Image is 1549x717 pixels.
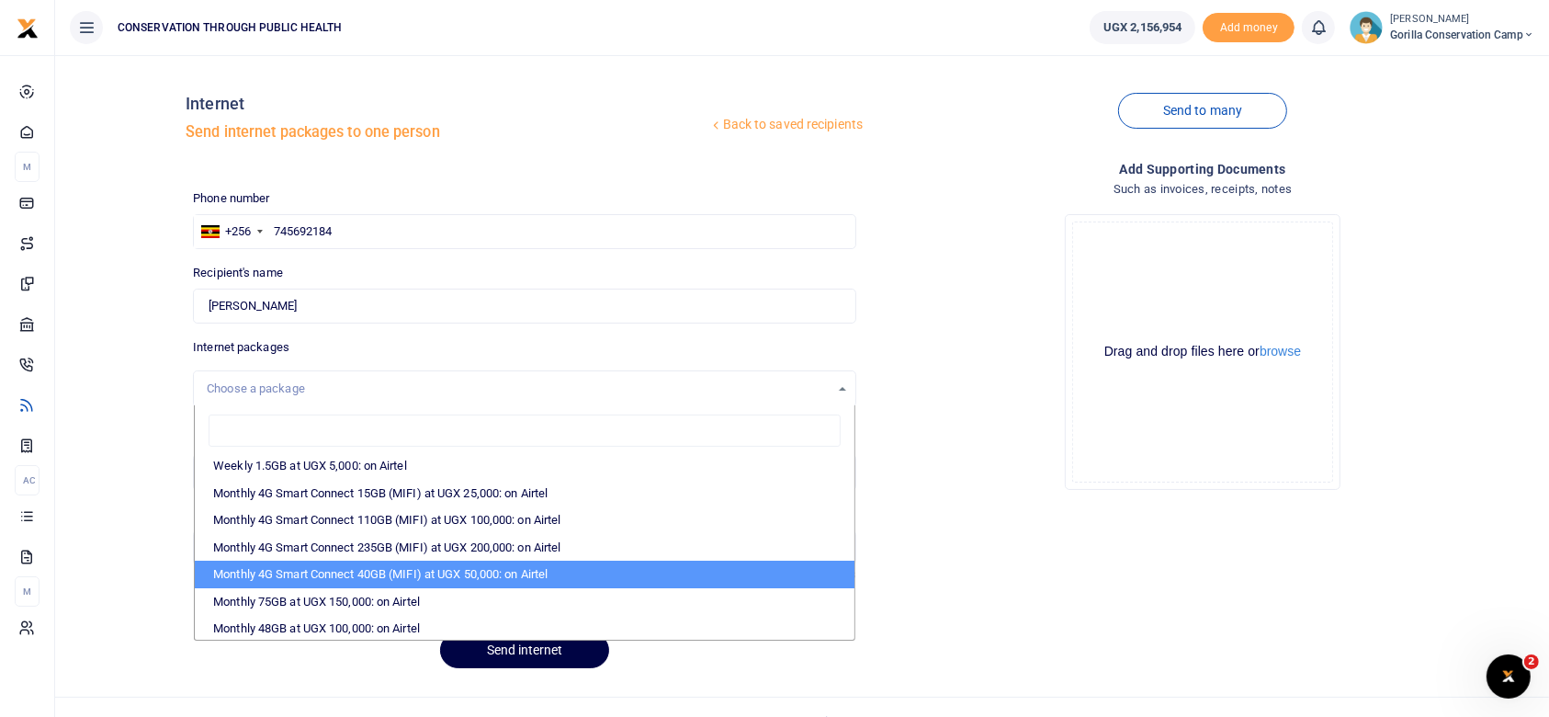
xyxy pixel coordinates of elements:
li: Wallet ballance [1082,11,1203,44]
div: Uganda: +256 [194,215,267,248]
span: Gorilla Conservation Camp [1390,27,1534,43]
button: Send internet [440,632,609,668]
li: M [15,576,40,607]
a: Send to many [1118,93,1287,129]
a: profile-user [PERSON_NAME] Gorilla Conservation Camp [1350,11,1534,44]
h5: Send internet packages to one person [186,123,708,142]
label: Phone number [193,189,269,208]
input: Enter phone number [193,214,856,249]
label: Recipient's name [193,264,283,282]
a: Add money [1203,19,1295,33]
li: Monthly 4G Smart Connect 40GB (MIFI) at UGX 50,000: on Airtel [195,561,854,588]
a: logo-small logo-large logo-large [17,20,39,34]
a: UGX 2,156,954 [1090,11,1195,44]
label: Internet packages [193,338,289,357]
div: File Uploader [1065,214,1340,490]
iframe: Intercom live chat [1487,654,1531,699]
span: CONSERVATION THROUGH PUBLIC HEALTH [110,19,349,36]
span: Add money [1203,13,1295,43]
small: [PERSON_NAME] [1390,12,1534,28]
li: Ac [15,465,40,495]
h4: Add supporting Documents [871,159,1534,179]
li: Monthly 4G Smart Connect 235GB (MIFI) at UGX 200,000: on Airtel [195,534,854,562]
h4: Such as invoices, receipts, notes [871,179,1534,199]
div: +256 [225,222,251,241]
li: Monthly 4G Smart Connect 110GB (MIFI) at UGX 100,000: on Airtel [195,506,854,534]
li: Monthly 4G Smart Connect 15GB (MIFI) at UGX 25,000: on Airtel [195,480,854,507]
input: Enter extra information [193,530,856,565]
li: Monthly 75GB at UGX 150,000: on Airtel [195,588,854,616]
div: Drag and drop files here or [1073,343,1332,360]
li: Monthly 48GB at UGX 100,000: on Airtel [195,615,854,643]
div: Choose a package [207,380,830,398]
li: Weekly 1.5GB at UGX 5,000: on Airtel [195,452,854,480]
li: M [15,152,40,182]
h4: Internet [186,94,708,114]
label: Reason you are spending [193,422,325,440]
input: Loading name... [193,289,856,324]
img: logo-small [17,17,39,40]
span: UGX 2,156,954 [1103,18,1182,37]
li: Toup your wallet [1203,13,1295,43]
label: Memo for this transaction [193,506,330,524]
button: browse [1260,345,1301,358]
img: profile-user [1350,11,1383,44]
span: 2 [1524,654,1539,669]
a: Back to saved recipients [709,108,865,142]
